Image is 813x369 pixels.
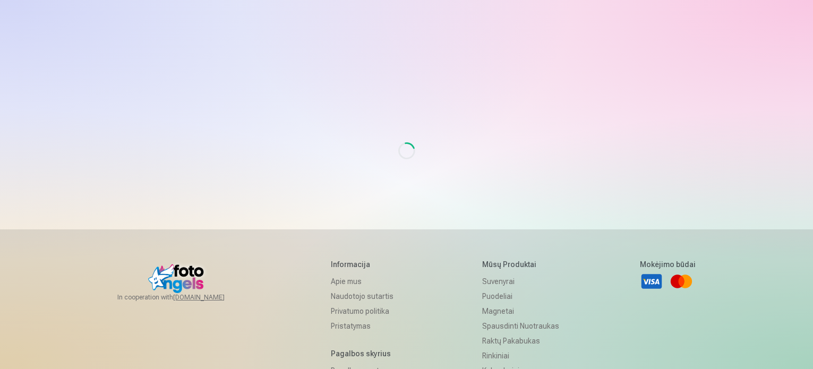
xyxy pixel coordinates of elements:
[482,274,559,289] a: Suvenyrai
[331,274,401,289] a: Apie mus
[640,270,663,293] a: Visa
[482,348,559,363] a: Rinkiniai
[670,270,693,293] a: Mastercard
[331,304,401,319] a: Privatumo politika
[331,289,401,304] a: Naudotojo sutartis
[640,259,696,270] h5: Mokėjimo būdai
[117,293,250,302] span: In cooperation with
[331,348,401,359] h5: Pagalbos skyrius
[482,259,559,270] h5: Mūsų produktai
[482,289,559,304] a: Puodeliai
[482,319,559,333] a: Spausdinti nuotraukas
[173,293,250,302] a: [DOMAIN_NAME]
[331,319,401,333] a: Pristatymas
[482,333,559,348] a: Raktų pakabukas
[331,259,401,270] h5: Informacija
[482,304,559,319] a: Magnetai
